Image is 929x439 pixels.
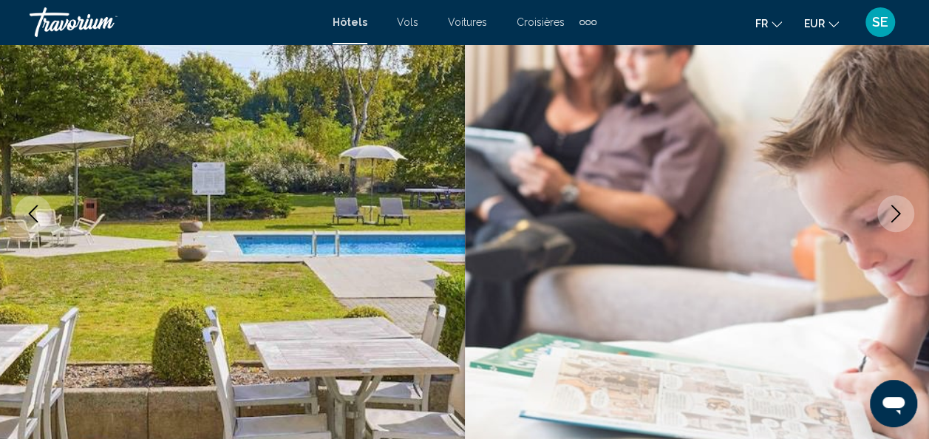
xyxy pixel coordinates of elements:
span: EUR [804,18,825,30]
button: Change currency [804,13,839,34]
a: Travorium [30,7,318,37]
button: Next image [877,195,914,232]
button: Extra navigation items [579,10,596,34]
iframe: Bouton de lancement de la fenêtre de messagerie [870,380,917,427]
span: fr [755,18,768,30]
button: Change language [755,13,782,34]
a: Voitures [448,16,487,28]
a: Croisières [517,16,565,28]
a: Vols [397,16,418,28]
a: Hôtels [333,16,367,28]
button: Previous image [15,195,52,232]
span: SE [872,15,888,30]
button: User Menu [861,7,899,38]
